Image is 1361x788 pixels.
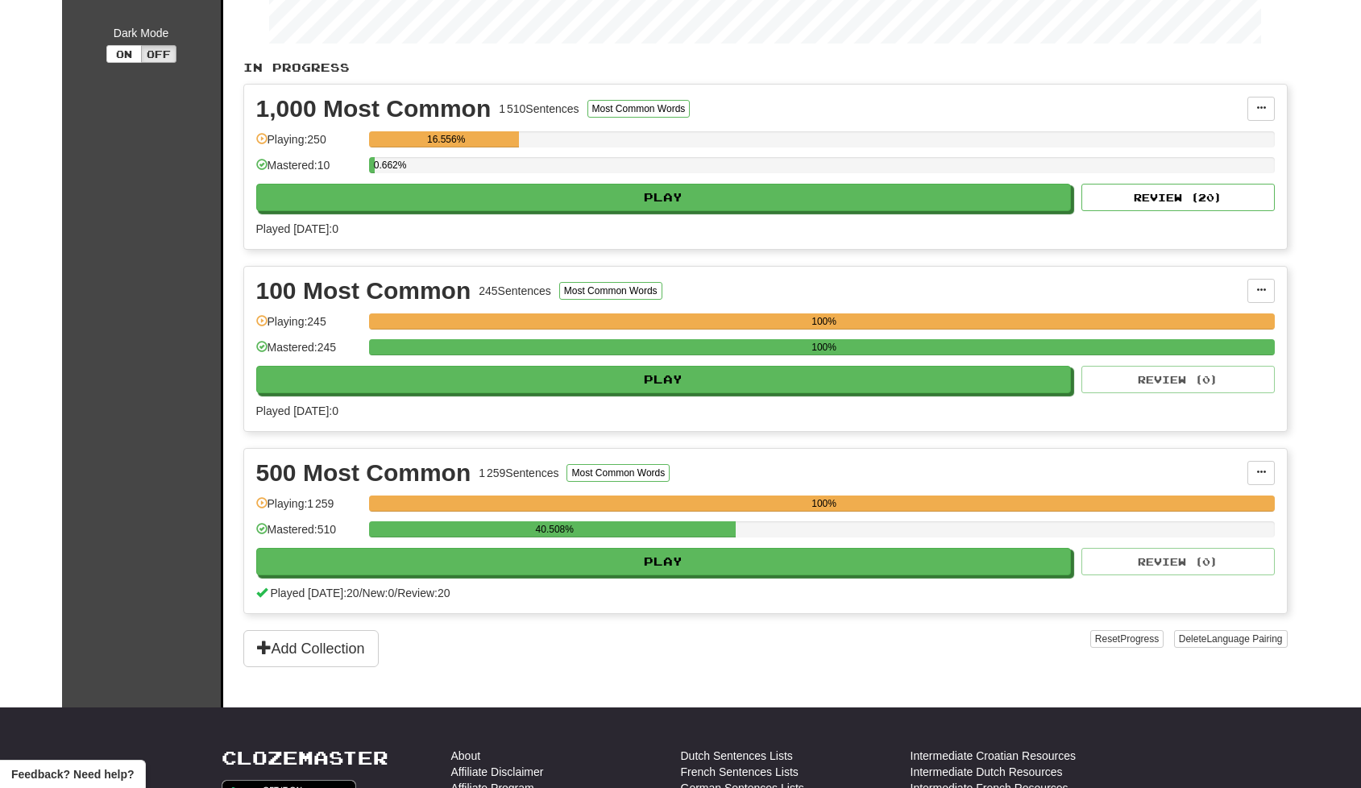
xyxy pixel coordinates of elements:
[256,131,361,158] div: Playing: 250
[256,548,1072,575] button: Play
[374,339,1275,355] div: 100%
[911,748,1076,764] a: Intermediate Croatian Resources
[1174,630,1288,648] button: DeleteLanguage Pairing
[479,465,558,481] div: 1 259 Sentences
[479,283,551,299] div: 245 Sentences
[256,313,361,340] div: Playing: 245
[374,131,519,147] div: 16.556%
[106,45,142,63] button: On
[374,313,1275,330] div: 100%
[11,766,134,782] span: Open feedback widget
[374,157,375,173] div: 0.662%
[256,496,361,522] div: Playing: 1 259
[363,587,395,599] span: New: 0
[243,630,379,667] button: Add Collection
[559,282,662,300] button: Most Common Words
[359,587,363,599] span: /
[256,279,471,303] div: 100 Most Common
[243,60,1288,76] p: In Progress
[256,157,361,184] div: Mastered: 10
[256,339,361,366] div: Mastered: 245
[566,464,670,482] button: Most Common Words
[1081,548,1275,575] button: Review (0)
[451,764,544,780] a: Affiliate Disclaimer
[397,587,450,599] span: Review: 20
[681,748,793,764] a: Dutch Sentences Lists
[499,101,579,117] div: 1 510 Sentences
[587,100,691,118] button: Most Common Words
[394,587,397,599] span: /
[256,404,338,417] span: Played [DATE]: 0
[256,222,338,235] span: Played [DATE]: 0
[270,587,359,599] span: Played [DATE]: 20
[141,45,176,63] button: Off
[256,97,492,121] div: 1,000 Most Common
[256,461,471,485] div: 500 Most Common
[374,496,1275,512] div: 100%
[1120,633,1159,645] span: Progress
[256,184,1072,211] button: Play
[1081,184,1275,211] button: Review (20)
[1090,630,1164,648] button: ResetProgress
[451,748,481,764] a: About
[256,521,361,548] div: Mastered: 510
[1206,633,1282,645] span: Language Pairing
[911,764,1063,780] a: Intermediate Dutch Resources
[222,748,388,768] a: Clozemaster
[681,764,799,780] a: French Sentences Lists
[74,25,209,41] div: Dark Mode
[1081,366,1275,393] button: Review (0)
[256,366,1072,393] button: Play
[374,521,736,537] div: 40.508%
